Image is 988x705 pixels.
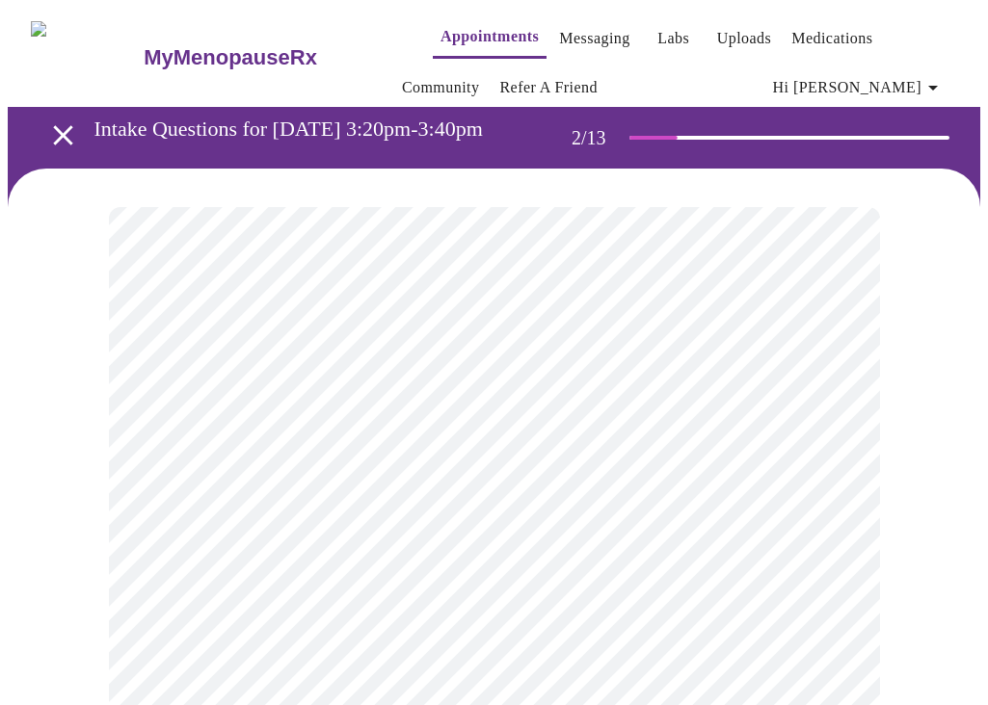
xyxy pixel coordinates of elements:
[717,25,772,52] a: Uploads
[657,25,689,52] a: Labs
[394,68,488,107] button: Community
[31,21,142,93] img: MyMenopauseRx Logo
[402,74,480,101] a: Community
[144,45,317,70] h3: MyMenopauseRx
[791,25,872,52] a: Medications
[492,68,605,107] button: Refer a Friend
[709,19,780,58] button: Uploads
[559,25,629,52] a: Messaging
[433,17,547,59] button: Appointments
[441,23,539,50] a: Appointments
[572,127,629,149] h3: 2 / 13
[643,19,705,58] button: Labs
[765,68,952,107] button: Hi [PERSON_NAME]
[142,24,394,91] a: MyMenopauseRx
[784,19,880,58] button: Medications
[499,74,598,101] a: Refer a Friend
[94,117,495,142] h3: Intake Questions for [DATE] 3:20pm-3:40pm
[773,74,945,101] span: Hi [PERSON_NAME]
[551,19,637,58] button: Messaging
[35,107,92,164] button: open drawer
